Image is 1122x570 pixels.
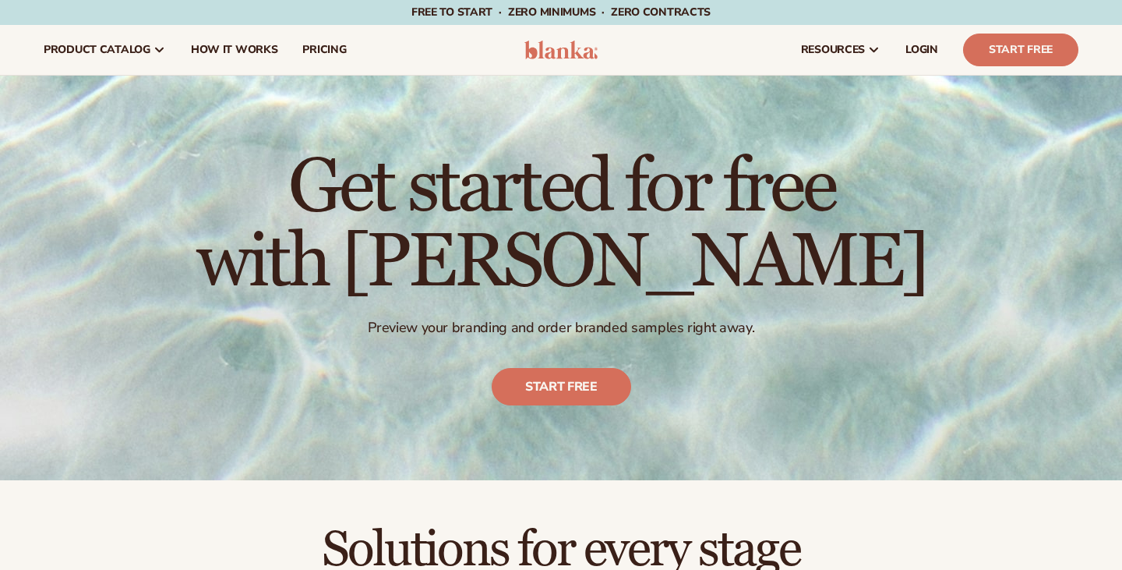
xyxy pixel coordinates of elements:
p: Preview your branding and order branded samples right away. [196,319,926,337]
a: LOGIN [893,25,951,75]
a: pricing [290,25,358,75]
span: pricing [302,44,346,56]
a: How It Works [178,25,291,75]
span: product catalog [44,44,150,56]
a: resources [789,25,893,75]
a: Start free [492,368,631,405]
span: How It Works [191,44,278,56]
span: Free to start · ZERO minimums · ZERO contracts [411,5,711,19]
a: product catalog [31,25,178,75]
h1: Get started for free with [PERSON_NAME] [196,150,926,300]
img: logo [524,41,598,59]
a: Start Free [963,34,1078,66]
span: LOGIN [905,44,938,56]
span: resources [801,44,865,56]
